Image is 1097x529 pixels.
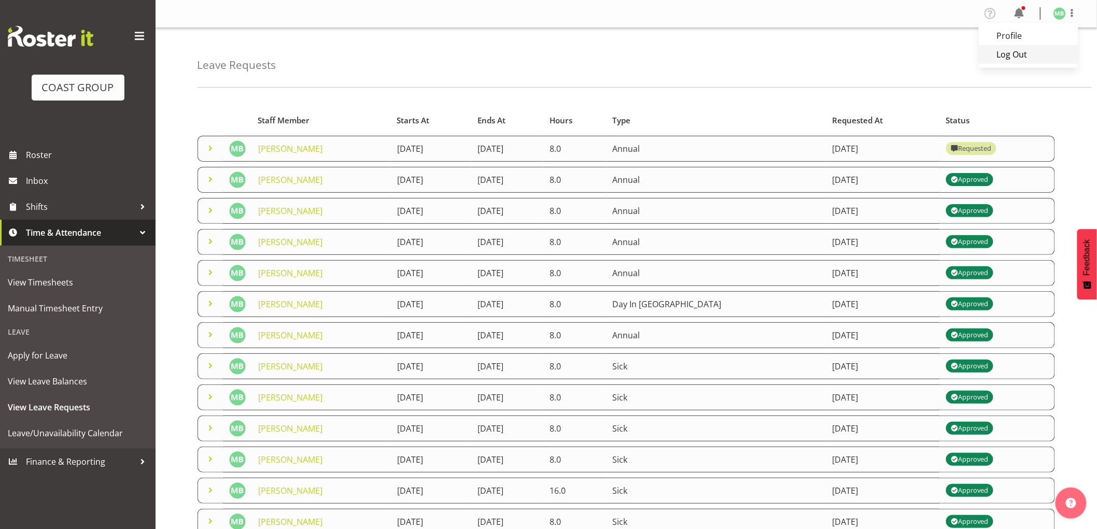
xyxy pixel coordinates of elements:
[979,26,1078,45] a: Profile
[258,330,322,341] a: [PERSON_NAME]
[391,322,471,348] td: [DATE]
[544,416,607,441] td: 8.0
[229,451,246,468] img: mike-bullock1158.jpg
[607,478,826,504] td: Sick
[391,447,471,473] td: [DATE]
[3,342,153,368] a: Apply for Leave
[391,291,471,317] td: [DATE]
[258,236,322,248] a: [PERSON_NAME]
[229,234,246,250] img: mike-bullock1158.jpg
[607,198,826,224] td: Annual
[3,321,153,342] div: Leave
[607,384,826,410] td: Sick
[229,296,246,312] img: mike-bullock1158.jpg
[544,291,607,317] td: 8.0
[544,260,607,286] td: 8.0
[826,198,940,224] td: [DATE]
[258,115,310,126] span: Staff Member
[42,80,114,95] div: COAST GROUP
[229,358,246,375] img: mike-bullock1158.jpg
[26,454,135,469] span: Finance & Reporting
[607,229,826,255] td: Annual
[544,167,607,193] td: 8.0
[607,353,826,379] td: Sick
[8,374,148,389] span: View Leave Balances
[26,199,135,215] span: Shifts
[946,115,969,126] span: Status
[472,447,544,473] td: [DATE]
[258,454,322,465] a: [PERSON_NAME]
[544,447,607,473] td: 8.0
[951,484,988,497] div: Approved
[197,59,276,71] h4: Leave Requests
[544,322,607,348] td: 8.0
[832,115,883,126] span: Requested At
[3,269,153,295] a: View Timesheets
[607,291,826,317] td: Day In [GEOGRAPHIC_DATA]
[258,392,322,403] a: [PERSON_NAME]
[826,260,940,286] td: [DATE]
[8,348,148,363] span: Apply for Leave
[8,425,148,441] span: Leave/Unavailability Calendar
[472,136,544,162] td: [DATE]
[951,205,988,217] div: Approved
[951,391,988,404] div: Approved
[826,322,940,348] td: [DATE]
[544,478,607,504] td: 16.0
[258,361,322,372] a: [PERSON_NAME]
[607,322,826,348] td: Annual
[472,260,544,286] td: [DATE]
[258,205,322,217] a: [PERSON_NAME]
[3,368,153,394] a: View Leave Balances
[258,516,322,527] a: [PERSON_NAME]
[951,142,991,155] div: Requested
[826,229,940,255] td: [DATE]
[472,167,544,193] td: [DATE]
[258,143,322,154] a: [PERSON_NAME]
[391,136,471,162] td: [DATE]
[391,416,471,441] td: [DATE]
[544,384,607,410] td: 8.0
[472,353,544,379] td: [DATE]
[3,394,153,420] a: View Leave Requests
[258,423,322,434] a: [PERSON_NAME]
[472,322,544,348] td: [DATE]
[826,478,940,504] td: [DATE]
[544,198,607,224] td: 8.0
[3,420,153,446] a: Leave/Unavailability Calendar
[826,447,940,473] td: [DATE]
[826,416,940,441] td: [DATE]
[229,389,246,406] img: mike-bullock1158.jpg
[391,260,471,286] td: [DATE]
[550,115,572,126] span: Hours
[258,267,322,279] a: [PERSON_NAME]
[979,45,1078,64] a: Log Out
[391,229,471,255] td: [DATE]
[544,353,607,379] td: 8.0
[826,353,940,379] td: [DATE]
[951,267,988,279] div: Approved
[8,26,93,47] img: Rosterit website logo
[26,147,150,163] span: Roster
[3,248,153,269] div: Timesheet
[229,265,246,281] img: mike-bullock1158.jpg
[229,420,246,437] img: mike-bullock1158.jpg
[229,203,246,219] img: mike-bullock1158.jpg
[951,516,988,528] div: Approved
[3,295,153,321] a: Manual Timesheet Entry
[826,384,940,410] td: [DATE]
[472,198,544,224] td: [DATE]
[1082,239,1092,276] span: Feedback
[951,174,988,186] div: Approved
[826,136,940,162] td: [DATE]
[1053,7,1066,20] img: mike-bullock1158.jpg
[8,399,148,415] span: View Leave Requests
[951,236,988,248] div: Approved
[391,198,471,224] td: [DATE]
[229,327,246,344] img: mike-bullock1158.jpg
[607,416,826,441] td: Sick
[8,275,148,290] span: View Timesheets
[397,115,430,126] span: Starts At
[951,422,988,435] div: Approved
[258,485,322,496] a: [PERSON_NAME]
